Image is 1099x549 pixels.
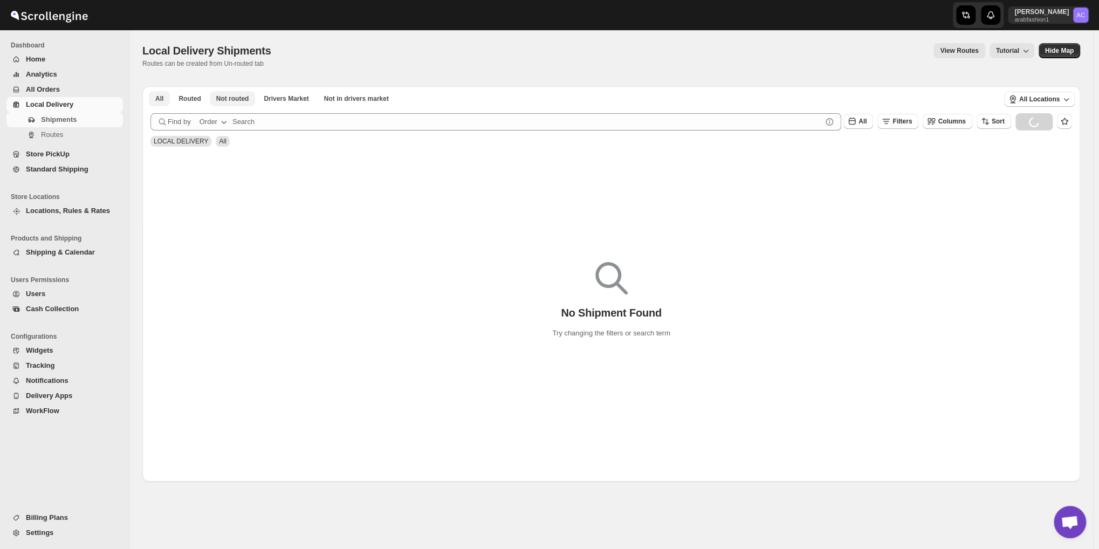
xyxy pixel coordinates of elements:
[561,306,662,319] p: No Shipment Found
[1054,506,1086,538] div: Open chat
[11,332,124,341] span: Configurations
[933,43,985,58] button: view route
[6,52,123,67] button: Home
[1019,95,1060,104] span: All Locations
[1045,46,1074,55] span: Hide Map
[6,301,123,317] button: Cash Collection
[595,262,628,294] img: Empty search results
[26,407,59,415] span: WorkFlow
[178,94,201,103] span: Routed
[6,373,123,388] button: Notifications
[11,276,124,284] span: Users Permissions
[6,403,123,418] button: WorkFlow
[6,82,123,97] button: All Orders
[257,91,315,106] button: Claimable
[26,529,53,537] span: Settings
[26,248,95,256] span: Shipping & Calendar
[26,55,45,63] span: Home
[26,85,60,93] span: All Orders
[193,113,236,131] button: Order
[1076,12,1085,18] text: AC
[26,305,79,313] span: Cash Collection
[26,513,68,521] span: Billing Plans
[6,67,123,82] button: Analytics
[264,94,308,103] span: Drivers Market
[210,91,256,106] button: Unrouted
[1073,8,1088,23] span: Abizer Chikhly
[877,114,918,129] button: Filters
[990,43,1034,58] button: Tutorial
[219,138,226,145] span: All
[6,388,123,403] button: Delivery Apps
[552,328,670,339] p: Try changing the filters or search term
[6,286,123,301] button: Users
[1039,43,1080,58] button: Map action label
[26,290,45,298] span: Users
[6,112,123,127] button: Shipments
[923,114,972,129] button: Columns
[142,59,276,68] p: Routes can be created from Un-routed tab
[843,114,873,129] button: All
[26,392,72,400] span: Delivery Apps
[1014,8,1069,16] p: [PERSON_NAME]
[6,127,123,142] button: Routes
[992,118,1005,125] span: Sort
[26,346,53,354] span: Widgets
[232,113,822,131] input: Search
[1014,16,1069,23] p: arabfashion1
[26,165,88,173] span: Standard Shipping
[6,525,123,540] button: Settings
[26,376,68,385] span: Notifications
[9,2,90,29] img: ScrollEngine
[6,358,123,373] button: Tracking
[41,115,77,123] span: Shipments
[216,94,249,103] span: Not routed
[6,203,123,218] button: Locations, Rules & Rates
[168,116,191,127] span: Find by
[11,234,124,243] span: Products and Shipping
[892,118,912,125] span: Filters
[324,94,389,103] span: Not in drivers market
[858,118,867,125] span: All
[26,70,57,78] span: Analytics
[26,150,70,158] span: Store PickUp
[6,510,123,525] button: Billing Plans
[26,207,110,215] span: Locations, Rules & Rates
[6,245,123,260] button: Shipping & Calendar
[940,46,978,55] span: View Routes
[200,116,217,127] div: Order
[6,343,123,358] button: Widgets
[26,100,73,108] span: Local Delivery
[1004,92,1075,107] button: All Locations
[154,138,208,145] span: LOCAL DELIVERY
[26,361,54,369] span: Tracking
[142,45,271,57] span: Local Delivery Shipments
[938,118,965,125] span: Columns
[155,94,163,103] span: All
[11,193,124,201] span: Store Locations
[977,114,1011,129] button: Sort
[318,91,395,106] button: Un-claimable
[149,91,170,106] button: All
[1008,6,1089,24] button: User menu
[41,131,63,139] span: Routes
[11,41,124,50] span: Dashboard
[996,47,1019,55] span: Tutorial
[172,91,207,106] button: Routed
